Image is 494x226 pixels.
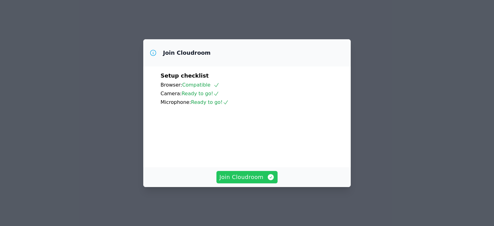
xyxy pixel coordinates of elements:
span: Browser: [161,82,182,88]
span: Ready to go! [182,91,219,96]
span: Join Cloudroom [220,173,275,181]
h3: Join Cloudroom [163,49,211,57]
button: Join Cloudroom [216,171,278,183]
span: Camera: [161,91,182,96]
span: Microphone: [161,99,191,105]
span: Setup checklist [161,72,209,79]
span: Compatible [182,82,220,88]
span: Ready to go! [191,99,229,105]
